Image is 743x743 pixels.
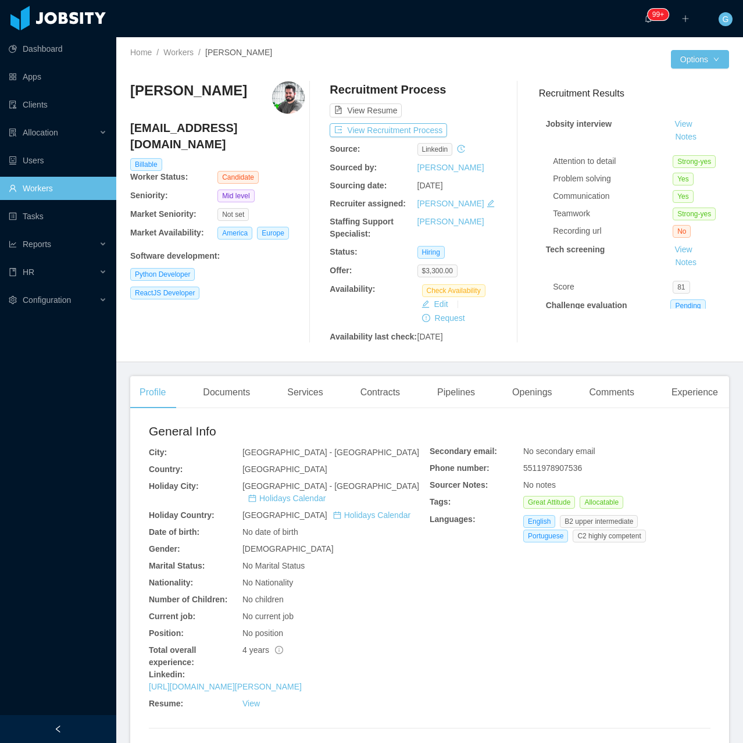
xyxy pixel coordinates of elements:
[149,682,302,691] a: [URL][DOMAIN_NAME][PERSON_NAME]
[457,145,465,153] i: icon: history
[430,497,451,506] b: Tags:
[330,123,447,137] button: icon: exportView Recruitment Process
[671,50,729,69] button: Optionsicon: down
[130,191,168,200] b: Seniority:
[149,544,180,553] b: Gender:
[330,217,394,238] b: Staffing Support Specialist:
[723,12,729,26] span: G
[428,376,484,409] div: Pipelines
[217,227,252,240] span: America
[9,296,17,304] i: icon: setting
[330,126,447,135] a: icon: exportView Recruitment Process
[430,515,476,524] b: Languages:
[9,37,107,60] a: icon: pie-chartDashboard
[242,561,305,570] span: No Marital Status
[673,155,716,168] span: Strong-yes
[130,81,247,100] h3: [PERSON_NAME]
[278,376,332,409] div: Services
[217,190,254,202] span: Mid level
[487,199,495,208] i: icon: edit
[330,103,402,117] button: icon: file-textView Resume
[156,48,159,57] span: /
[149,670,185,679] b: Linkedin:
[673,208,716,220] span: Strong-yes
[9,93,107,116] a: icon: auditClients
[275,646,283,654] span: info-circle
[580,496,623,509] span: Allocatable
[673,281,690,294] span: 81
[23,128,58,137] span: Allocation
[523,463,582,473] span: 5511978907536
[23,295,71,305] span: Configuration
[417,199,484,208] a: [PERSON_NAME]
[9,177,107,200] a: icon: userWorkers
[149,561,205,570] b: Marital Status:
[673,173,694,185] span: Yes
[523,480,556,490] span: No notes
[670,130,701,144] button: Notes
[330,163,377,172] b: Sourced by:
[330,106,402,115] a: icon: file-textView Resume
[417,311,470,325] button: icon: exclamation-circleRequest
[130,172,188,181] b: Worker Status:
[9,268,17,276] i: icon: book
[9,205,107,228] a: icon: profileTasks
[670,299,705,312] span: Pending
[242,481,419,503] span: [GEOGRAPHIC_DATA] - [GEOGRAPHIC_DATA]
[130,120,305,152] h4: [EMAIL_ADDRESS][DOMAIN_NAME]
[23,267,34,277] span: HR
[546,245,605,254] strong: Tech screening
[9,240,17,248] i: icon: line-chart
[430,463,490,473] b: Phone number:
[149,578,193,587] b: Nationality:
[242,544,334,553] span: [DEMOGRAPHIC_DATA]
[673,190,694,203] span: Yes
[333,511,341,519] i: icon: calendar
[248,494,256,502] i: icon: calendar
[539,86,729,101] h3: Recruitment Results
[351,376,409,409] div: Contracts
[670,256,701,270] button: Notes
[523,515,555,528] span: English
[149,422,430,441] h2: General Info
[242,578,293,587] span: No Nationality
[149,481,199,491] b: Holiday City:
[149,527,199,537] b: Date of birth:
[330,199,406,208] b: Recruiter assigned:
[149,510,215,520] b: Holiday Country:
[417,246,445,259] span: Hiring
[648,9,669,20] sup: 222
[417,181,443,190] span: [DATE]
[330,247,357,256] b: Status:
[546,301,627,310] strong: Challenge evaluation
[130,376,175,409] div: Profile
[523,446,595,456] span: No secondary email
[560,515,638,528] span: B2 upper intermediate
[553,225,673,237] div: Recording url
[523,530,568,542] span: Portuguese
[130,251,220,260] b: Software development :
[272,81,305,114] img: 01d657a1-cbbb-4df5-807d-7ccab601ac1d_6761d511d4f07-400w.png
[553,173,673,185] div: Problem solving
[9,149,107,172] a: icon: robotUsers
[553,155,673,167] div: Attention to detail
[681,15,690,23] i: icon: plus
[242,595,284,604] span: No children
[573,530,645,542] span: C2 highly competent
[330,144,360,153] b: Source:
[130,209,197,219] b: Market Seniority:
[149,465,183,474] b: Country:
[130,48,152,57] a: Home
[417,332,443,341] span: [DATE]
[130,268,195,281] span: Python Developer
[417,265,458,277] span: $3,300.00
[553,190,673,202] div: Communication
[242,465,327,474] span: [GEOGRAPHIC_DATA]
[330,332,417,341] b: Availability last check:
[130,287,199,299] span: ReactJS Developer
[149,699,183,708] b: Resume:
[330,284,375,294] b: Availability:
[417,143,453,156] span: linkedin
[257,227,289,240] span: Europe
[9,65,107,88] a: icon: appstoreApps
